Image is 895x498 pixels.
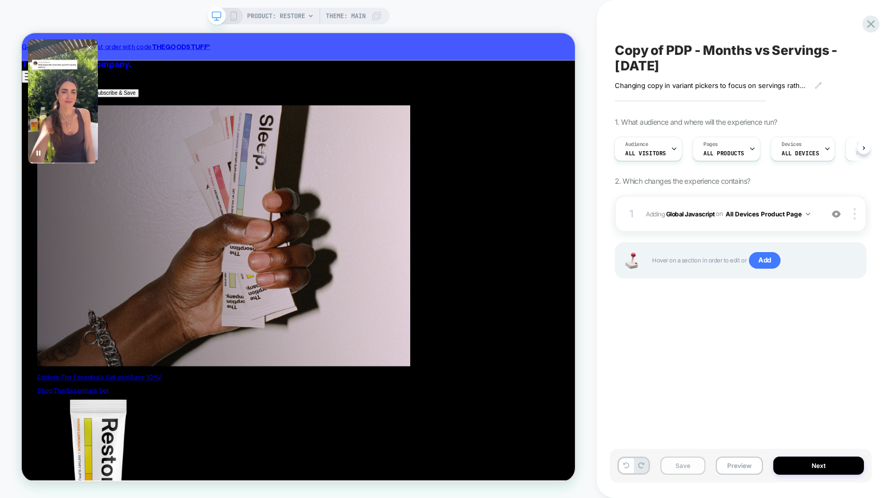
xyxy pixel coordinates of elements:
span: All Visitors [625,150,666,157]
span: PRODUCT: Restore [247,8,305,24]
img: crossed eye [832,210,841,218]
span: Changing copy in variant pickers to focus on servings rather than months, to get people thinking ... [615,81,807,90]
img: close [854,208,856,219]
p: Explore The Essentials Set and Save 10%! [21,454,738,463]
span: Hover on a section in order to edit or [652,252,855,269]
span: Pages [703,141,718,148]
button: Subscribe & Save [93,75,156,85]
span: Page Load [856,150,887,157]
div: 1 [626,204,637,223]
strong: THEGOODSTUFF [173,13,248,23]
span: Copy of PDP - Months vs Servings - [DATE] [615,42,867,74]
span: Devices [782,141,802,148]
button: Save [660,457,705,475]
button: Preview [716,457,763,475]
span: ALL DEVICES [782,150,819,157]
button: All Devices Product Page [726,208,810,221]
span: on [716,208,723,219]
span: Audience [625,141,648,148]
span: ALL PRODUCTS [703,150,744,157]
span: Add [749,252,781,269]
span: Adding [646,208,817,221]
button: Next [773,457,864,475]
div: Shop The Essentials Set [21,472,738,481]
a: Explore The Essentials Set and Save 10%! Shop The Essentials Set [21,96,738,481]
span: Trigger [856,141,876,148]
b: Global Javascript [666,210,715,217]
span: Theme: MAIN [326,8,366,24]
img: Joystick [621,253,642,269]
span: 2. Which changes the experience contains? [615,177,750,185]
span: 1. What audience and where will the experience run? [615,118,777,126]
img: down arrow [806,213,810,215]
